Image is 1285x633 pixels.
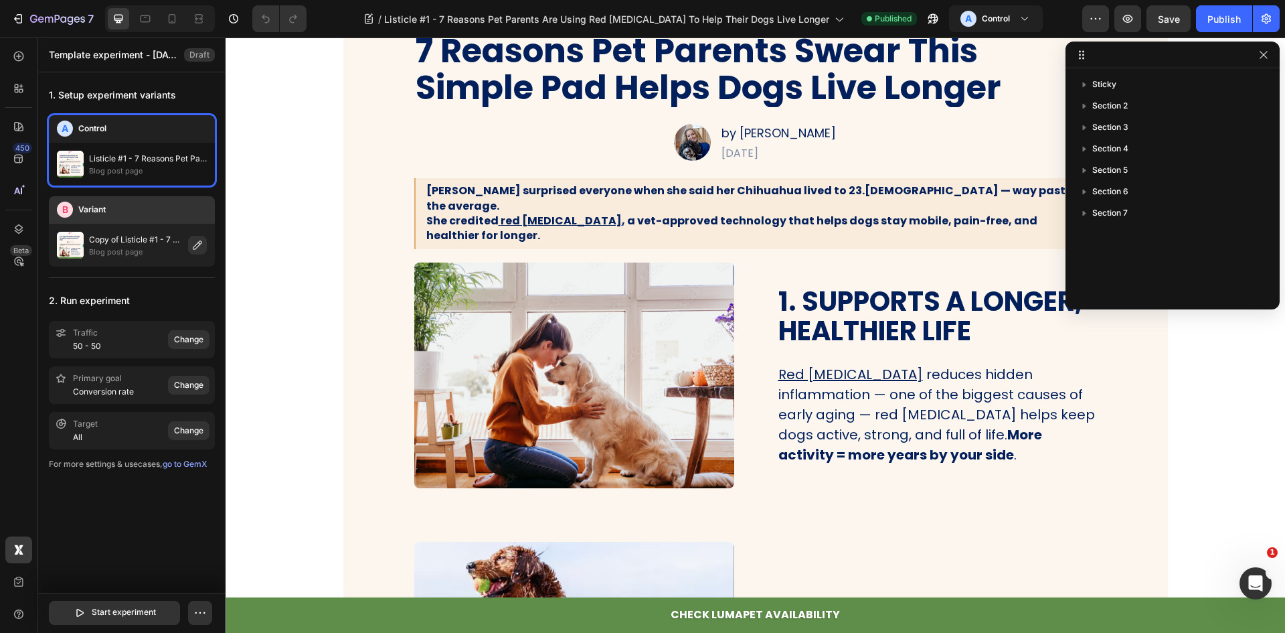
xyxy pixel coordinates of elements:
[1092,163,1128,177] span: Section 5
[201,146,861,206] p: She credited , a vet-approved technology that helps dogs stay mobile, pain-free, and healthier fo...
[1092,142,1128,155] span: Section 4
[5,5,100,32] button: 7
[496,87,610,104] p: by [PERSON_NAME]
[1092,121,1128,134] span: Section 3
[57,151,84,178] img: -blogs-news-7-reasons-red-light_portrait.jpg
[73,417,163,431] p: Target
[949,5,1043,32] button: AControl
[201,145,840,175] strong: [PERSON_NAME] surprised everyone when she said her Chihuahua lived to 23.[DEMOGRAPHIC_DATA] — way...
[49,601,180,625] button: Start experiment
[73,372,163,385] p: Primary goal
[553,388,817,427] strong: More activity = more years by your side
[226,38,1285,633] iframe: Design area
[174,379,203,391] div: Change
[496,109,610,123] p: [DATE]
[1092,99,1128,113] span: Section 2
[13,143,32,153] div: 450
[1207,12,1241,26] div: Publish
[89,247,183,257] p: Blog post page
[384,12,829,26] span: Listicle #1 - 7 Reasons Pet Parents Are Using Red [MEDICAL_DATA] To Help Their Dogs Live Longer
[252,5,307,32] div: Undo/Redo
[89,165,207,176] p: Blog post page
[275,175,396,191] u: red [MEDICAL_DATA]
[982,12,1010,25] h3: Control
[1196,5,1252,32] button: Publish
[88,11,94,27] p: 7
[1092,206,1128,220] span: Section 7
[10,245,32,256] div: Beta
[73,431,163,444] p: All
[553,249,870,308] p: 1. SUPPORTS A LONGER, HEALTHIER LIFE
[448,86,485,123] img: cb85b011-ff65-4053-95af-f24dc6d25103
[89,233,183,247] p: Copy of Listicle #1 - 7 Reasons Pet Parents Are Using Red [MEDICAL_DATA] To Help Their Dogs Live ...
[1158,13,1180,25] span: Save
[1239,567,1272,600] iframe: Intercom live chat
[49,458,215,471] p: For more settings & usecases,
[553,327,870,427] p: reduces hidden inflammation — one of the biggest causes of early aging — red [MEDICAL_DATA] helps...
[168,376,209,395] button: Change
[875,13,912,25] span: Published
[57,232,84,259] img: -blogs-news-7-reasons-red-lightviewgp-template-586197710978155203_portrait.jpg
[189,225,509,451] img: gempages_582691071390122648-aada0078-f3d7-45d0-af56-38e77e8cedd9.png
[163,459,207,469] a: go to GemX
[1146,5,1191,32] button: Save
[553,328,701,346] a: Red [MEDICAL_DATA]
[62,203,68,216] p: B
[73,385,163,399] p: Conversion rate
[78,122,106,135] h3: Control
[62,122,68,135] p: A
[92,606,156,620] p: Start experiment
[168,421,209,440] button: Change
[1267,547,1278,558] span: 1
[168,330,209,349] button: Change
[553,328,697,346] u: Red [MEDICAL_DATA]
[89,152,207,165] p: Listicle #1 - 7 Reasons Pet Parents Are Using Red [MEDICAL_DATA] To Help Their Dogs Live Longer
[174,425,203,437] div: Change
[49,289,130,313] p: 2. Run experiment
[49,83,176,107] p: 1. Setup experiment variants
[189,49,209,61] span: Draft
[273,175,396,191] a: red [MEDICAL_DATA]
[174,334,203,346] div: Change
[378,12,381,26] span: /
[1092,185,1128,198] span: Section 6
[73,326,163,340] p: Traffic
[78,203,106,216] h3: Variant
[1092,78,1116,91] span: Sticky
[965,12,972,25] p: A
[73,340,163,353] p: 50 - 50
[445,568,614,587] p: CHECK LUMAPET AVAILABILITY
[49,47,179,63] p: Template experiment - [DATE] 20:50:59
